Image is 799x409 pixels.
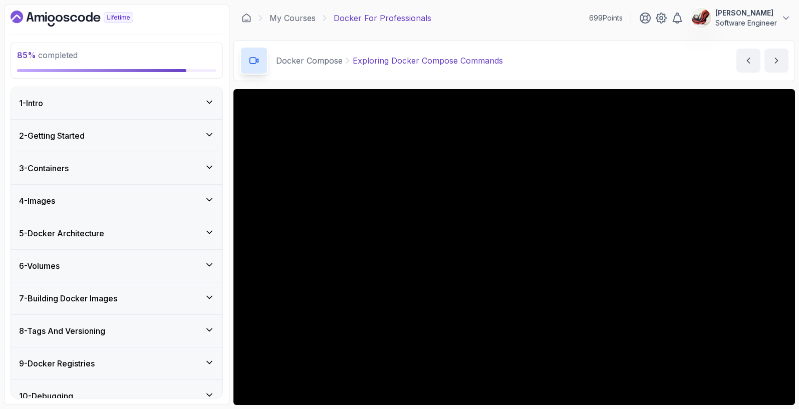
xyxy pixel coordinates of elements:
button: 1-Intro [11,87,222,119]
h3: 9 - Docker Registries [19,357,95,369]
button: previous content [736,49,760,73]
button: 2-Getting Started [11,120,222,152]
h3: 4 - Images [19,195,55,207]
p: [PERSON_NAME] [715,8,777,18]
p: Docker Compose [276,55,343,67]
h3: 7 - Building Docker Images [19,292,117,304]
button: 7-Building Docker Images [11,282,222,314]
h3: 5 - Docker Architecture [19,227,104,239]
p: Docker For Professionals [334,12,431,24]
p: 699 Points [589,13,623,23]
a: Dashboard [11,11,156,27]
p: Exploring Docker Compose Commands [353,55,503,67]
h3: 3 - Containers [19,162,69,174]
button: 3-Containers [11,152,222,184]
img: user profile image [692,9,711,28]
p: Software Engineer [715,18,777,28]
h3: 10 - Debugging [19,390,73,402]
iframe: 6 - Exploring docker compose commands [233,89,795,405]
button: 4-Images [11,185,222,217]
a: Dashboard [241,13,251,23]
span: 85 % [17,50,36,60]
button: 5-Docker Architecture [11,217,222,249]
h3: 8 - Tags And Versioning [19,325,105,337]
button: 8-Tags And Versioning [11,315,222,347]
span: completed [17,50,78,60]
h3: 6 - Volumes [19,260,60,272]
button: 6-Volumes [11,250,222,282]
h3: 1 - Intro [19,97,43,109]
button: user profile image[PERSON_NAME]Software Engineer [691,8,791,28]
h3: 2 - Getting Started [19,130,85,142]
button: 9-Docker Registries [11,347,222,379]
button: next content [764,49,788,73]
a: My Courses [270,12,316,24]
